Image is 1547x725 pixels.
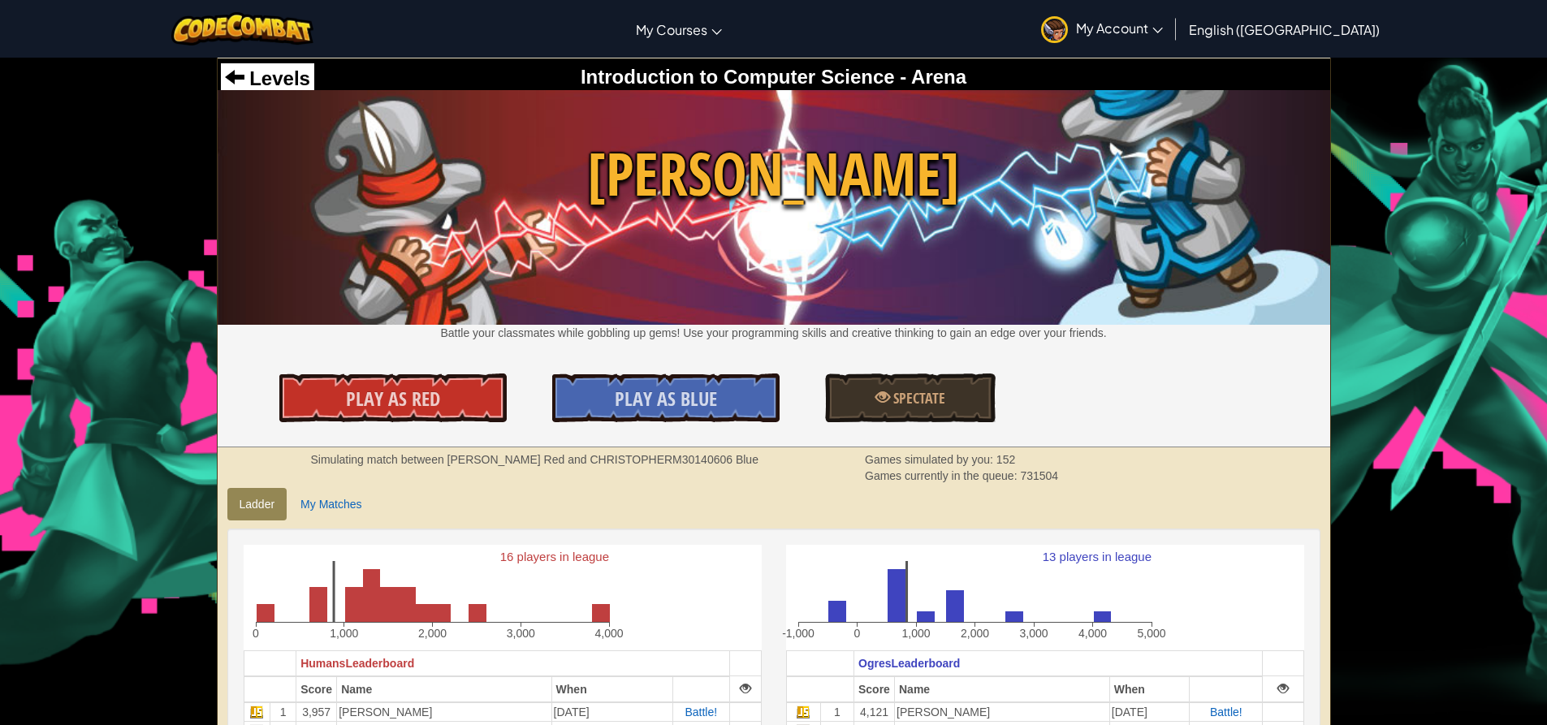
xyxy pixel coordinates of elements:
text: 1,000 [330,627,358,640]
td: [DATE] [1109,702,1190,722]
span: - Arena [895,66,966,88]
span: English ([GEOGRAPHIC_DATA]) [1189,21,1380,38]
text: 5,000 [1137,627,1165,640]
th: Score [296,676,337,702]
td: Javascript [244,702,270,722]
text: 3,000 [1019,627,1048,640]
span: Play As Blue [615,386,717,412]
text: 3,000 [506,627,534,640]
a: My Matches [288,488,374,520]
td: 4,121 [854,702,895,722]
a: My Courses [628,7,730,51]
img: Wakka Maul [218,90,1330,324]
text: 0 [853,627,860,640]
span: [PERSON_NAME] [218,132,1330,216]
span: 731504 [1020,469,1058,482]
span: Spectate [890,388,945,408]
p: Battle your classmates while gobbling up gems! Use your programming skills and creative thinking ... [218,325,1330,341]
th: When [1109,676,1190,702]
text: 16 players in league [499,550,608,563]
span: Games simulated by you: [865,453,996,466]
span: Ogres [858,657,891,670]
strong: Simulating match between [PERSON_NAME] Red and CHRISTOPHERM30140606 Blue [311,453,758,466]
span: My Account [1076,19,1163,37]
a: Spectate [825,373,996,422]
td: [DATE] [551,702,672,722]
a: My Account [1033,3,1171,54]
text: 4,000 [1078,627,1106,640]
text: 0 [253,627,259,640]
img: avatar [1041,16,1068,43]
th: When [551,676,672,702]
th: Name [337,676,551,702]
td: 1 [270,702,296,722]
span: Leaderboard [891,657,960,670]
text: 1,000 [901,627,930,640]
span: Introduction to Computer Science [581,66,895,88]
text: 2,000 [417,627,446,640]
td: Javascript [786,702,820,722]
span: Humans [300,657,345,670]
td: [PERSON_NAME] [337,702,551,722]
a: Levels [225,67,310,89]
a: Battle! [685,706,717,719]
img: CodeCombat logo [171,12,313,45]
td: 3,957 [296,702,337,722]
text: 2,000 [960,627,988,640]
span: Play As Red [346,386,440,412]
text: 4,000 [594,627,623,640]
td: 1 [820,702,853,722]
a: Ladder [227,488,287,520]
a: English ([GEOGRAPHIC_DATA]) [1181,7,1388,51]
th: Score [854,676,895,702]
span: Leaderboard [345,657,414,670]
span: Levels [244,67,310,89]
a: Battle! [1210,706,1242,719]
span: My Courses [636,21,707,38]
span: Games currently in the queue: [865,469,1020,482]
td: [PERSON_NAME] [895,702,1110,722]
text: 13 players in league [1042,550,1151,563]
th: Name [895,676,1110,702]
text: -1,000 [782,627,815,640]
span: 152 [996,453,1015,466]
